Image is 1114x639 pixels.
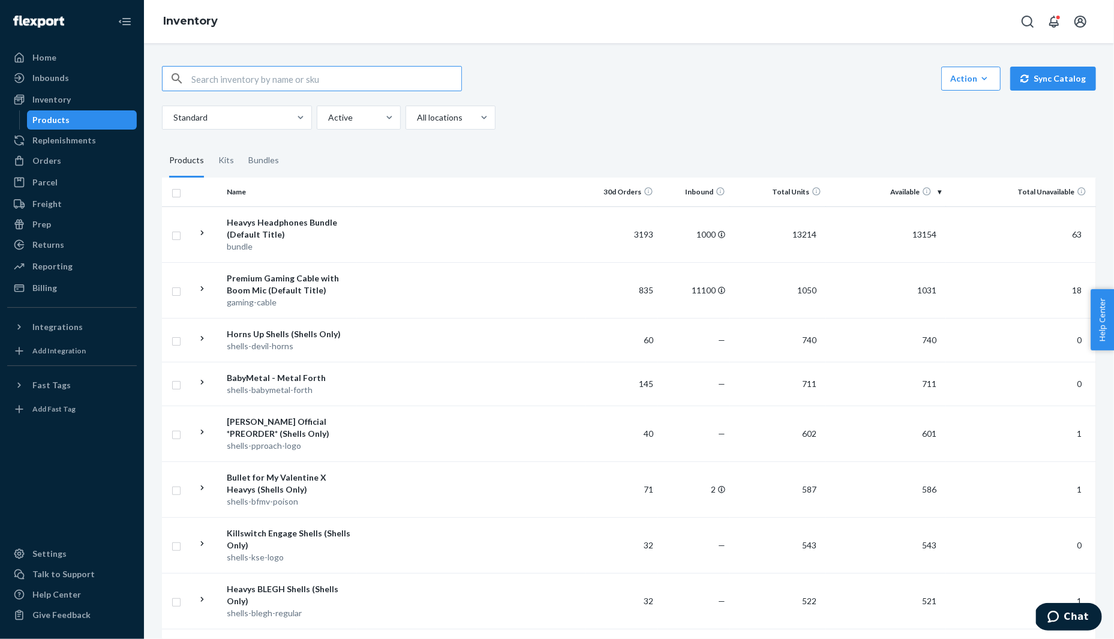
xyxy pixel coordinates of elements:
[917,484,941,494] span: 586
[586,573,658,629] td: 32
[113,10,137,34] button: Close Navigation
[1072,540,1086,550] span: 0
[658,206,730,262] td: 1000
[7,68,137,88] a: Inbounds
[227,328,352,340] div: Horns Up Shells (Shells Only)
[586,178,658,206] th: 30d Orders
[227,607,352,619] div: shells-blegh-regular
[7,317,137,337] button: Integrations
[917,428,941,439] span: 601
[7,90,137,109] a: Inventory
[327,112,328,124] input: Active
[1067,285,1086,295] span: 18
[218,144,234,178] div: Kits
[248,144,279,178] div: Bundles
[13,16,64,28] img: Flexport logo
[797,379,821,389] span: 711
[788,229,821,239] span: 13214
[7,151,137,170] a: Orders
[730,178,826,206] th: Total Units
[32,568,95,580] div: Talk to Support
[7,605,137,625] button: Give Feedback
[946,178,1096,206] th: Total Unavailable
[792,285,821,295] span: 1050
[7,215,137,234] a: Prep
[32,52,56,64] div: Home
[154,4,227,39] ol: breadcrumbs
[32,176,58,188] div: Parcel
[1091,289,1114,350] button: Help Center
[586,318,658,362] td: 60
[1010,67,1096,91] button: Sync Catalog
[1067,229,1086,239] span: 63
[658,262,730,318] td: 11100
[586,206,658,262] td: 3193
[7,173,137,192] a: Parcel
[658,178,730,206] th: Inbound
[586,362,658,406] td: 145
[32,589,81,601] div: Help Center
[227,372,352,384] div: BabyMetal - Metal Forth
[797,484,821,494] span: 587
[718,540,725,550] span: —
[32,548,67,560] div: Settings
[222,178,357,206] th: Name
[950,73,992,85] div: Action
[908,229,941,239] span: 13154
[227,272,352,296] div: Premium Gaming Cable with Boom Mic (Default Title)
[32,321,83,333] div: Integrations
[7,235,137,254] a: Returns
[1072,484,1086,494] span: 1
[797,596,821,606] span: 522
[1072,428,1086,439] span: 1
[7,341,137,361] a: Add Integration
[7,400,137,419] a: Add Fast Tag
[586,517,658,573] td: 32
[227,217,352,241] div: Heavys Headphones Bundle (Default Title)
[1072,596,1086,606] span: 1
[227,296,352,308] div: gaming-cable
[917,379,941,389] span: 711
[1072,335,1086,345] span: 0
[227,527,352,551] div: Killswitch Engage Shells (Shells Only)
[7,585,137,604] a: Help Center
[32,282,57,294] div: Billing
[7,257,137,276] a: Reporting
[718,596,725,606] span: —
[1036,603,1102,633] iframe: Opens a widget where you can chat to one of our agents
[227,472,352,496] div: Bullet for My Valentine X Heavys (Shells Only)
[797,540,821,550] span: 543
[172,112,173,124] input: Standard
[7,278,137,298] a: Billing
[7,48,137,67] a: Home
[416,112,417,124] input: All locations
[32,198,62,210] div: Freight
[586,461,658,517] td: 71
[32,404,76,414] div: Add Fast Tag
[27,110,137,130] a: Products
[32,260,73,272] div: Reporting
[32,155,61,167] div: Orders
[32,609,91,621] div: Give Feedback
[7,131,137,150] a: Replenishments
[33,114,70,126] div: Products
[7,544,137,563] a: Settings
[227,340,352,352] div: shells-devil-horns
[7,376,137,395] button: Fast Tags
[718,335,725,345] span: —
[227,440,352,452] div: shells-pproach-logo
[32,134,96,146] div: Replenishments
[227,551,352,563] div: shells-kse-logo
[718,428,725,439] span: —
[1072,379,1086,389] span: 0
[32,346,86,356] div: Add Integration
[227,241,352,253] div: bundle
[32,379,71,391] div: Fast Tags
[32,72,69,84] div: Inbounds
[169,144,204,178] div: Products
[7,565,137,584] button: Talk to Support
[227,384,352,396] div: shells-babymetal-forth
[191,67,461,91] input: Search inventory by name or sku
[941,67,1001,91] button: Action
